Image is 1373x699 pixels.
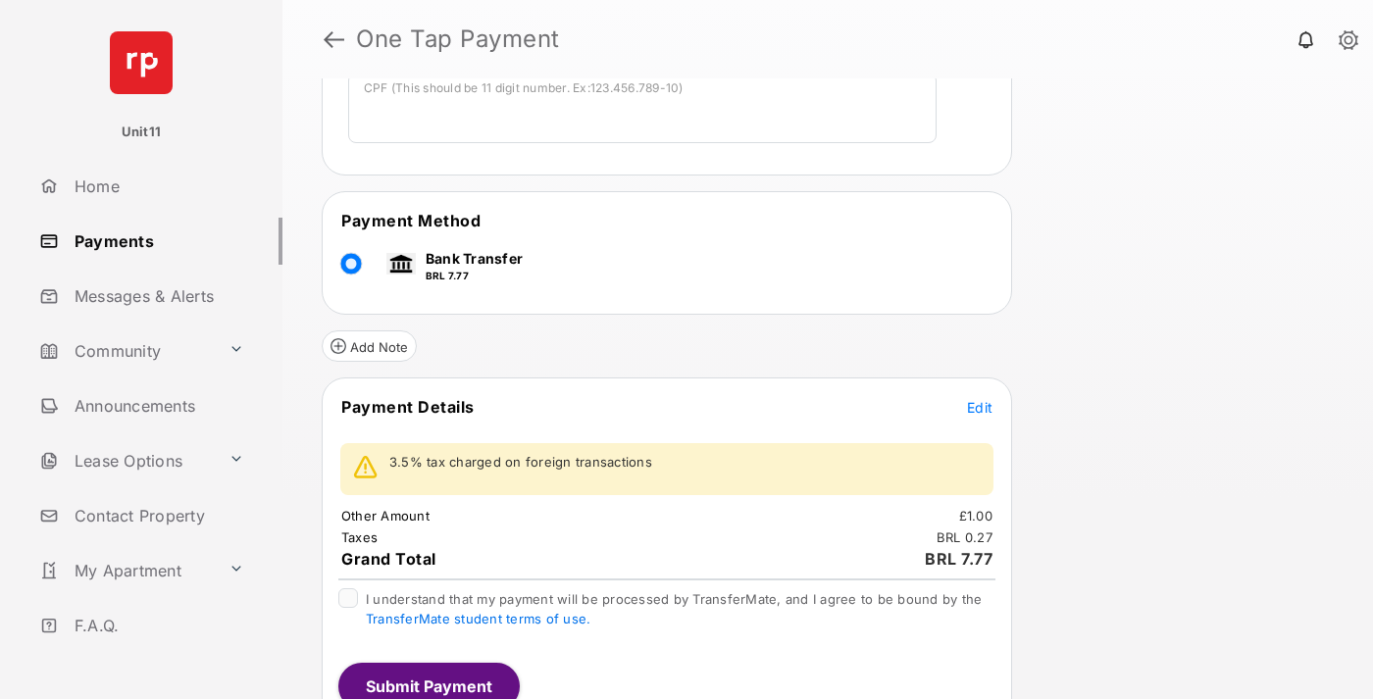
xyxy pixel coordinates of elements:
p: BRL 7.77 [426,269,523,283]
img: bank.png [386,253,416,275]
a: TransferMate student terms of use. [366,611,590,626]
span: Edit [967,399,992,416]
td: Taxes [340,528,379,546]
p: Unit11 [122,123,162,142]
span: I understand that my payment will be processed by TransferMate, and I agree to be bound by the [366,591,982,626]
td: £1.00 [958,507,993,524]
td: BRL 0.27 [936,528,993,546]
td: Other Amount [340,507,431,524]
p: Bank Transfer [426,248,523,269]
a: Announcements [31,382,282,429]
a: Home [31,163,282,210]
a: Lease Options [31,437,221,484]
img: svg+xml;base64,PHN2ZyB4bWxucz0iaHR0cDovL3d3dy53My5vcmcvMjAwMC9zdmciIHdpZHRoPSI2NCIgaGVpZ2h0PSI2NC... [110,31,173,94]
span: Payment Details [341,397,475,417]
a: F.A.Q. [31,602,282,649]
span: Payment Method [341,211,481,230]
p: 3.5% tax charged on foreign transactions [389,453,652,473]
span: Grand Total [341,549,436,569]
a: Payments [31,218,282,265]
button: Edit [967,397,992,417]
a: Contact Property [31,492,282,539]
a: Messages & Alerts [31,273,282,320]
button: Add Note [322,330,417,362]
strong: One Tap Payment [356,27,560,51]
a: My Apartment [31,547,221,594]
a: Community [31,327,221,374]
span: BRL 7.77 [925,549,992,569]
